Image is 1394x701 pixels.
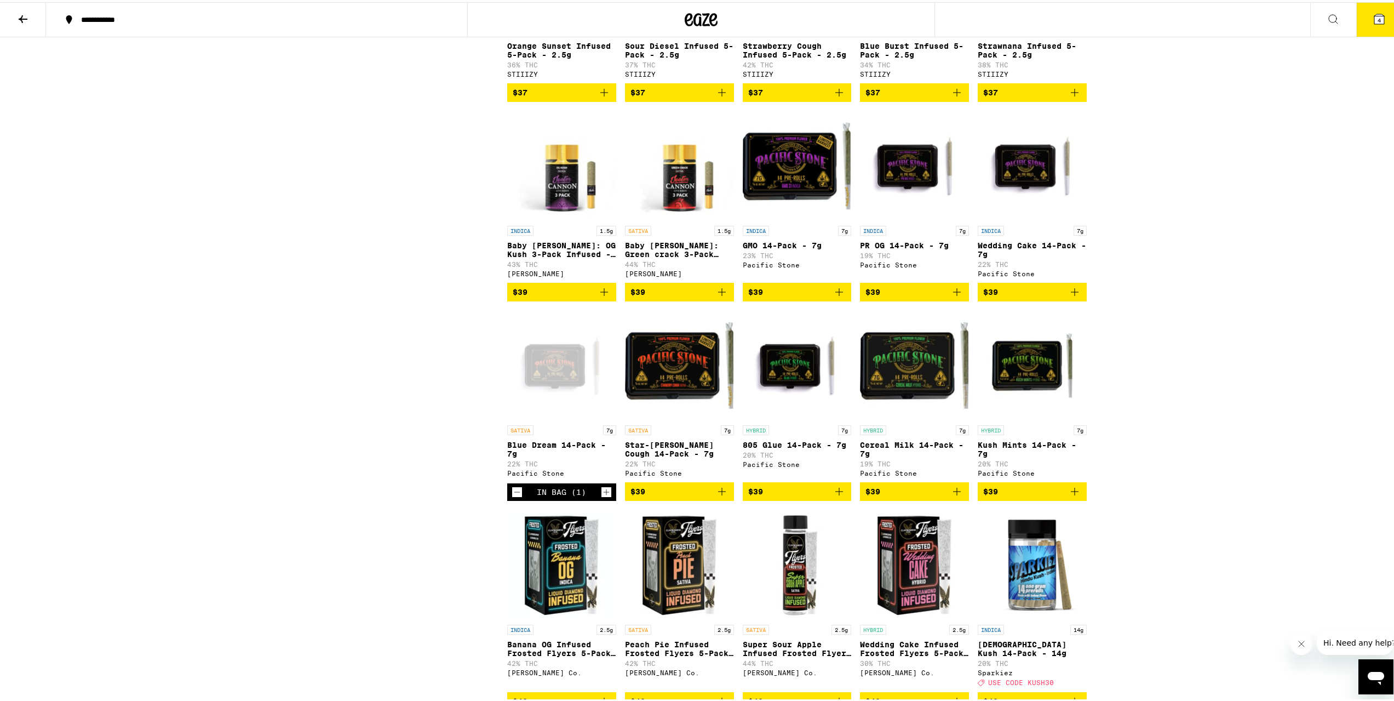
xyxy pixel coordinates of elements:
[625,69,734,76] div: STIIIZY
[721,423,734,433] p: 7g
[625,468,734,475] div: Pacific Stone
[978,423,1004,433] p: HYBRID
[7,8,79,16] span: Hi. Need any help?
[865,286,880,294] span: $39
[625,81,734,100] button: Add to bag
[838,423,851,433] p: 7g
[630,86,645,95] span: $37
[860,59,969,66] p: 34% THC
[1378,15,1381,21] span: 4
[860,623,886,632] p: HYBRID
[983,86,998,95] span: $37
[507,423,533,433] p: SATIVA
[860,308,969,480] a: Open page for Cereal Milk 14-Pack - 7g from Pacific Stone
[507,438,616,456] p: Blue Dream 14-Pack - 7g
[743,423,769,433] p: HYBRID
[978,458,1087,465] p: 20% THC
[507,224,533,233] p: INDICA
[860,109,969,218] img: Pacific Stone - PR OG 14-Pack - 7g
[860,438,969,456] p: Cereal Milk 14-Pack - 7g
[860,259,969,266] div: Pacific Stone
[630,286,645,294] span: $39
[507,109,616,281] a: Open page for Baby Cannon: OG Kush 3-Pack Infused - 1.5g from Jeeter
[978,623,1004,632] p: INDICA
[978,109,1087,281] a: Open page for Wedding Cake 14-Pack - 7g from Pacific Stone
[860,250,969,257] p: 19% THC
[1070,623,1087,632] p: 14g
[743,667,852,674] div: [PERSON_NAME] Co.
[743,109,852,281] a: Open page for GMO 14-Pack - 7g from Pacific Stone
[978,308,1087,480] a: Open page for Kush Mints 14-Pack - 7g from Pacific Stone
[507,69,616,76] div: STIIIZY
[743,69,852,76] div: STIIIZY
[860,308,969,418] img: Pacific Stone - Cereal Milk 14-Pack - 7g
[507,39,616,57] p: Orange Sunset Infused 5-Pack - 2.5g
[831,623,851,632] p: 2.5g
[507,638,616,656] p: Banana OG Infused Frosted Flyers 5-Pack - 2.5g
[1317,629,1393,653] iframe: Message from company
[507,508,616,689] a: Open page for Banana OG Infused Frosted Flyers 5-Pack - 2.5g from Claybourne Co.
[625,268,734,275] div: [PERSON_NAME]
[507,468,616,475] div: Pacific Stone
[596,623,616,632] p: 2.5g
[625,638,734,656] p: Peach Pie Infused Frosted Flyers 5-Pack - 2.5g
[860,508,969,689] a: Open page for Wedding Cake Infused Frosted Flyers 5-Pack - 2.5g from Claybourne Co.
[507,623,533,632] p: INDICA
[978,268,1087,275] div: Pacific Stone
[743,449,852,457] p: 20% THC
[507,81,616,100] button: Add to bag
[625,658,734,665] p: 42% THC
[956,423,969,433] p: 7g
[978,39,1087,57] p: Strawnana Infused 5-Pack - 2.5g
[860,480,969,499] button: Add to bag
[978,239,1087,257] p: Wedding Cake 14-Pack - 7g
[860,81,969,100] button: Add to bag
[860,239,969,248] p: PR OG 14-Pack - 7g
[743,281,852,299] button: Add to bag
[625,109,734,281] a: Open page for Baby Cannon: Green crack 3-Pack Infused - 1.5g from Jeeter
[743,508,852,617] img: Claybourne Co. - Super Sour Apple Infused Frosted Flyer 5-Pack - 2.5g
[625,239,734,257] p: Baby [PERSON_NAME]: Green crack 3-Pack Infused - 1.5g
[507,308,616,481] a: Open page for Blue Dream 14-Pack - 7g from Pacific Stone
[743,39,852,57] p: Strawberry Cough Infused 5-Pack - 2.5g
[507,239,616,257] p: Baby [PERSON_NAME]: OG Kush 3-Pack Infused - 1.5g
[748,485,763,494] span: $39
[743,638,852,656] p: Super Sour Apple Infused Frosted Flyer 5-Pack - 2.5g
[743,109,852,218] img: Pacific Stone - GMO 14-Pack - 7g
[983,485,998,494] span: $39
[860,423,886,433] p: HYBRID
[625,623,651,632] p: SATIVA
[743,250,852,257] p: 23% THC
[860,658,969,665] p: 30% THC
[860,458,969,465] p: 19% THC
[743,259,852,266] div: Pacific Stone
[603,423,616,433] p: 7g
[625,281,734,299] button: Add to bag
[978,438,1087,456] p: Kush Mints 14-Pack - 7g
[978,59,1087,66] p: 38% THC
[860,109,969,281] a: Open page for PR OG 14-Pack - 7g from Pacific Stone
[978,658,1087,665] p: 20% THC
[714,224,734,233] p: 1.5g
[625,39,734,57] p: Sour Diesel Infused 5-Pack - 2.5g
[983,286,998,294] span: $39
[743,480,852,499] button: Add to bag
[625,458,734,465] p: 22% THC
[978,109,1087,218] img: Pacific Stone - Wedding Cake 14-Pack - 7g
[1290,631,1312,653] iframe: Close message
[507,109,616,218] img: Jeeter - Baby Cannon: OG Kush 3-Pack Infused - 1.5g
[978,508,1087,689] a: Open page for Hindu Kush 14-Pack - 14g from Sparkiez
[743,59,852,66] p: 42% THC
[507,259,616,266] p: 43% THC
[625,308,734,418] img: Pacific Stone - Star-berry Cough 14-Pack - 7g
[625,224,651,233] p: SATIVA
[625,667,734,674] div: [PERSON_NAME] Co.
[507,667,616,674] div: [PERSON_NAME] Co.
[988,677,1054,685] span: USE CODE KUSH30
[507,268,616,275] div: [PERSON_NAME]
[630,485,645,494] span: $39
[949,623,969,632] p: 2.5g
[865,485,880,494] span: $39
[625,59,734,66] p: 37% THC
[748,286,763,294] span: $39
